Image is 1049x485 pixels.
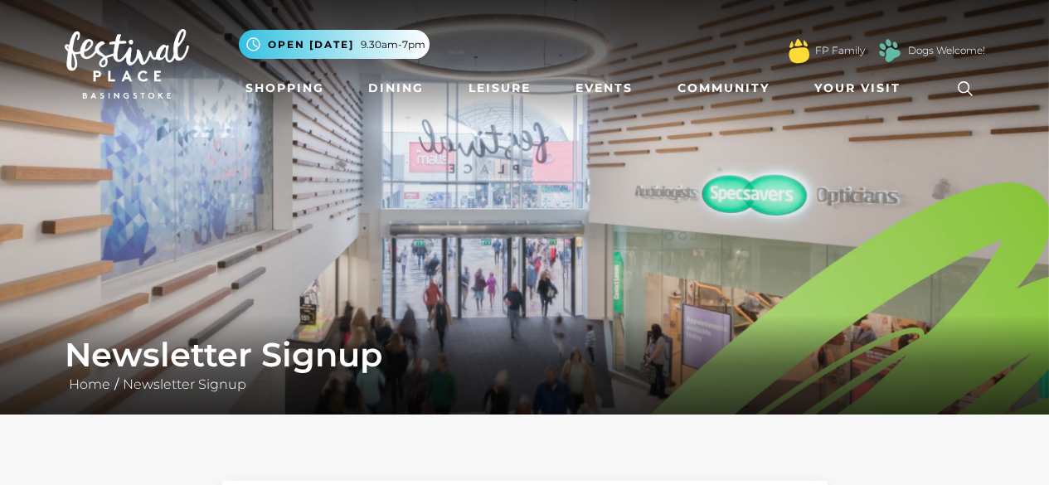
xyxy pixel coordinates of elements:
span: Open [DATE] [268,37,354,52]
span: Your Visit [814,80,901,97]
a: Dining [362,73,430,104]
a: Shopping [239,73,331,104]
img: Festival Place Logo [65,29,189,99]
a: FP Family [815,43,865,58]
span: 9.30am-7pm [361,37,425,52]
a: Community [671,73,776,104]
h1: Newsletter Signup [65,335,985,375]
div: / [52,335,998,395]
a: Leisure [462,73,537,104]
button: Open [DATE] 9.30am-7pm [239,30,430,59]
a: Home [65,376,114,392]
a: Events [569,73,639,104]
a: Dogs Welcome! [908,43,985,58]
a: Your Visit [808,73,915,104]
a: Newsletter Signup [119,376,250,392]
